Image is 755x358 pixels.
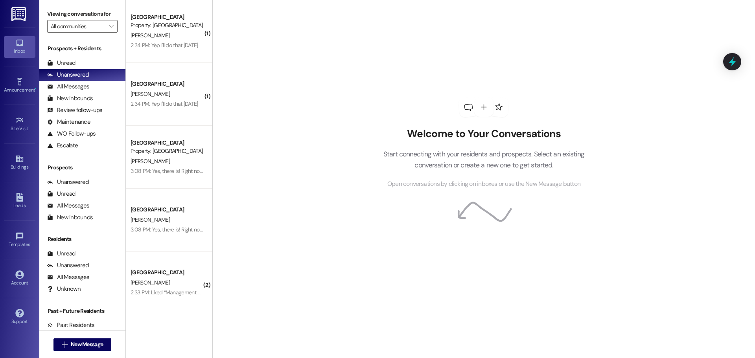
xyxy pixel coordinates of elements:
a: Buildings [4,152,35,173]
div: [GEOGRAPHIC_DATA] [131,13,203,21]
div: Residents [39,235,125,243]
div: Prospects + Residents [39,44,125,53]
div: All Messages [47,202,89,210]
span: New Message [71,340,103,349]
div: 2:33 PM: Liked “Management Colonial House (Colonial House): You'll pay on [DATE]!” [131,289,319,296]
div: [GEOGRAPHIC_DATA] [131,206,203,214]
div: Unread [47,190,75,198]
a: Inbox [4,36,35,57]
span: [PERSON_NAME] [131,90,170,97]
div: 2:34 PM: Yep I'll do that [DATE] [131,100,198,107]
input: All communities [51,20,105,33]
img: ResiDesk Logo [11,7,28,21]
div: Maintenance [47,118,90,126]
div: [GEOGRAPHIC_DATA] [131,80,203,88]
div: Past + Future Residents [39,307,125,315]
div: Past Residents [47,321,95,329]
div: Unread [47,250,75,258]
a: Support [4,307,35,328]
div: Escalate [47,141,78,150]
div: Unanswered [47,261,89,270]
i:  [109,23,113,29]
span: [PERSON_NAME] [131,158,170,165]
div: WO Follow-ups [47,130,96,138]
span: • [35,86,36,92]
div: [GEOGRAPHIC_DATA] [131,139,203,147]
span: • [28,125,29,130]
p: Start connecting with your residents and prospects. Select an existing conversation or create a n... [371,149,596,171]
div: Unanswered [47,71,89,79]
span: [PERSON_NAME] [131,32,170,39]
span: [PERSON_NAME] [131,279,170,286]
div: New Inbounds [47,213,93,222]
a: Leads [4,191,35,212]
span: • [30,241,31,246]
div: All Messages [47,273,89,281]
div: Property: [GEOGRAPHIC_DATA] [131,147,203,155]
div: All Messages [47,83,89,91]
div: [GEOGRAPHIC_DATA] [131,268,203,277]
span: [PERSON_NAME] [131,216,170,223]
div: Review follow-ups [47,106,102,114]
button: New Message [53,338,112,351]
span: Open conversations by clicking on inboxes or use the New Message button [387,179,580,189]
a: Site Visit • [4,114,35,135]
i:  [62,341,68,348]
div: 2:34 PM: Yep I'll do that [DATE] [131,42,198,49]
div: Unknown [47,285,81,293]
h2: Welcome to Your Conversations [371,128,596,140]
div: Prospects [39,163,125,172]
div: New Inbounds [47,94,93,103]
div: Unanswered [47,178,89,186]
a: Templates • [4,229,35,251]
div: Unread [47,59,75,67]
label: Viewing conversations for [47,8,118,20]
div: Property: [GEOGRAPHIC_DATA] [131,21,203,29]
a: Account [4,268,35,289]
